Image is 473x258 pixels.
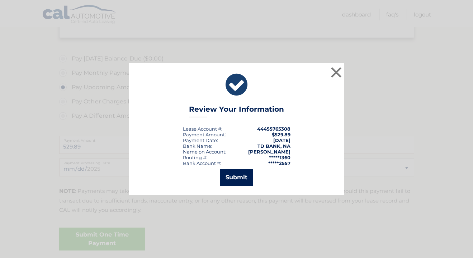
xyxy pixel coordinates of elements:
div: : [183,137,218,143]
strong: TD BANK, NA [257,143,290,149]
span: $529.89 [272,132,290,137]
div: Name on Account: [183,149,226,155]
div: Bank Name: [183,143,212,149]
span: [DATE] [273,137,290,143]
span: Payment Date [183,137,217,143]
div: Lease Account #: [183,126,222,132]
h3: Review Your Information [189,105,284,117]
button: × [329,65,344,79]
strong: 44455765308 [257,126,290,132]
div: Bank Account #: [183,160,221,166]
div: Payment Amount: [183,132,226,137]
strong: [PERSON_NAME] [248,149,290,155]
button: Submit [220,169,253,186]
div: Routing #: [183,155,207,160]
